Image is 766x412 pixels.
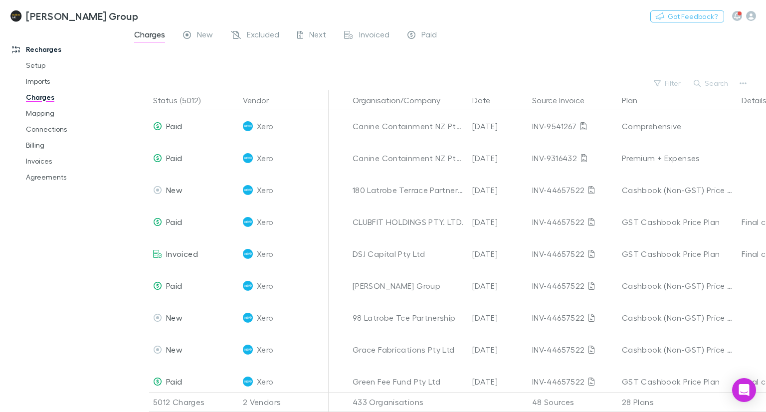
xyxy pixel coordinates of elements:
[16,89,131,105] a: Charges
[247,29,279,42] span: Excluded
[353,270,464,302] div: [PERSON_NAME] Group
[353,174,464,206] div: 180 Latrobe Terrace Partnership
[353,366,464,398] div: Green Fee Fund Pty Ltd
[243,185,253,195] img: Xero's Logo
[16,169,131,185] a: Agreements
[257,110,273,142] span: Xero
[257,366,273,398] span: Xero
[622,238,734,270] div: GST Cashbook Price Plan
[618,392,738,412] div: 28 Plans
[257,142,273,174] span: Xero
[16,137,131,153] a: Billing
[528,392,618,412] div: 48 Sources
[257,334,273,366] span: Xero
[472,90,502,110] button: Date
[468,206,528,238] div: [DATE]
[16,73,131,89] a: Imports
[166,217,182,226] span: Paid
[243,90,281,110] button: Vendor
[26,10,138,22] h3: [PERSON_NAME] Group
[166,281,182,290] span: Paid
[689,77,734,89] button: Search
[622,142,734,174] div: Premium + Expenses
[166,153,182,163] span: Paid
[353,334,464,366] div: Grace Fabrications Pty Ltd
[353,90,452,110] button: Organisation/Company
[166,185,183,195] span: New
[243,377,253,387] img: Xero's Logo
[257,174,273,206] span: Xero
[468,366,528,398] div: [DATE]
[468,238,528,270] div: [DATE]
[622,366,734,398] div: GST Cashbook Price Plan
[622,302,734,334] div: Cashbook (Non-GST) Price Plan
[16,153,131,169] a: Invoices
[468,334,528,366] div: [DATE]
[650,10,724,22] button: Got Feedback?
[622,90,649,110] button: Plan
[16,121,131,137] a: Connections
[532,334,614,366] div: INV-44657522
[622,110,734,142] div: Comprehensive
[353,142,464,174] div: Canine Containment NZ Pty Ltd
[257,270,273,302] span: Xero
[532,206,614,238] div: INV-44657522
[335,343,349,357] button: Exclude organization from vendor
[532,238,614,270] div: INV-44657522
[353,206,464,238] div: CLUBFIT HOLDINGS PTY. LTD.
[622,174,734,206] div: Cashbook (Non-GST) Price Plan
[353,238,464,270] div: DSJ Capital Pty Ltd
[335,183,349,197] button: Exclude organization from vendor
[421,29,437,42] span: Paid
[4,4,144,28] a: [PERSON_NAME] Group
[243,153,253,163] img: Xero's Logo
[353,302,464,334] div: 98 Latrobe Tce Partnership
[532,366,614,398] div: INV-44657522
[197,29,213,42] span: New
[243,217,253,227] img: Xero's Logo
[349,392,468,412] div: 433 Organisations
[532,110,614,142] div: INV-9541267
[468,174,528,206] div: [DATE]
[10,10,22,22] img: Walker Hill Group's Logo
[649,77,687,89] button: Filter
[468,270,528,302] div: [DATE]
[532,174,614,206] div: INV-44657522
[622,206,734,238] div: GST Cashbook Price Plan
[353,110,464,142] div: Canine Containment NZ Pty Ltd
[257,302,273,334] span: Xero
[134,29,165,42] span: Charges
[131,343,145,357] button: Exclude charge
[532,90,596,110] button: Source Invoice
[131,311,145,325] button: Exclude charge
[309,29,326,42] span: Next
[622,334,734,366] div: Cashbook (Non-GST) Price Plan
[166,249,198,258] span: Invoiced
[243,249,253,259] img: Xero's Logo
[257,206,273,238] span: Xero
[16,57,131,73] a: Setup
[16,105,131,121] a: Mapping
[335,311,349,325] button: Exclude organization from vendor
[532,302,614,334] div: INV-44657522
[166,377,182,386] span: Paid
[131,183,145,197] button: Exclude charge
[468,302,528,334] div: [DATE]
[166,121,182,131] span: Paid
[532,142,614,174] div: INV-9316432
[149,392,239,412] div: 5012 Charges
[166,313,183,322] span: New
[257,238,273,270] span: Xero
[468,142,528,174] div: [DATE]
[243,345,253,355] img: Xero's Logo
[239,392,329,412] div: 2 Vendors
[359,29,389,42] span: Invoiced
[166,345,183,354] span: New
[2,41,131,57] a: Recharges
[243,313,253,323] img: Xero's Logo
[532,270,614,302] div: INV-44657522
[622,270,734,302] div: Cashbook (Non-GST) Price Plan
[243,121,253,131] img: Xero's Logo
[468,110,528,142] div: [DATE]
[243,281,253,291] img: Xero's Logo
